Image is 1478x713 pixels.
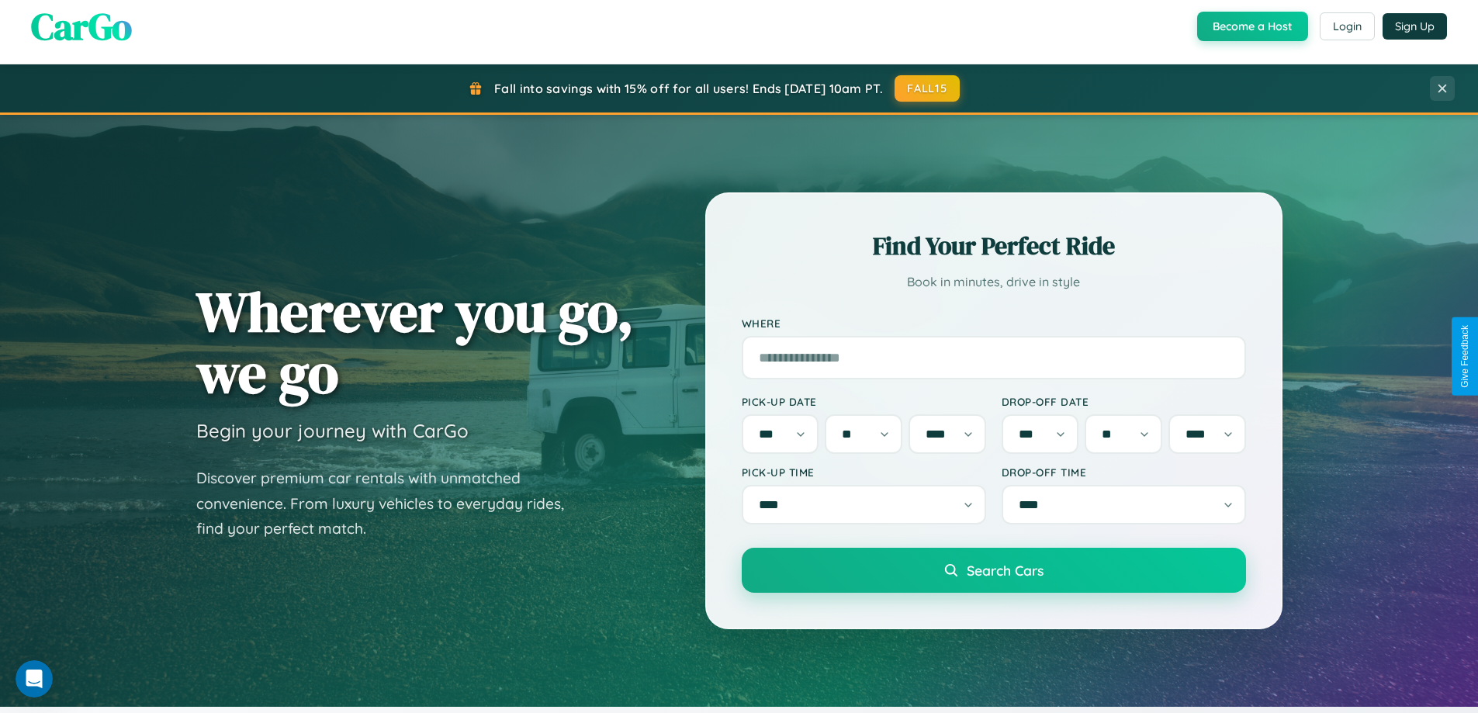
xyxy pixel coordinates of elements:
label: Pick-up Date [742,395,986,408]
span: CarGo [31,1,132,52]
label: Pick-up Time [742,466,986,479]
button: Sign Up [1383,13,1447,40]
iframe: Intercom live chat [16,660,53,697]
button: FALL15 [895,75,960,102]
button: Search Cars [742,548,1246,593]
p: Discover premium car rentals with unmatched convenience. From luxury vehicles to everyday rides, ... [196,466,584,542]
div: Give Feedback [1459,325,1470,388]
p: Book in minutes, drive in style [742,271,1246,293]
span: Fall into savings with 15% off for all users! Ends [DATE] 10am PT. [494,81,883,96]
button: Become a Host [1197,12,1308,41]
label: Drop-off Date [1002,395,1246,408]
button: Login [1320,12,1375,40]
h1: Wherever you go, we go [196,281,634,403]
label: Drop-off Time [1002,466,1246,479]
span: Search Cars [967,562,1044,579]
h3: Begin your journey with CarGo [196,419,469,442]
label: Where [742,317,1246,330]
h2: Find Your Perfect Ride [742,229,1246,263]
